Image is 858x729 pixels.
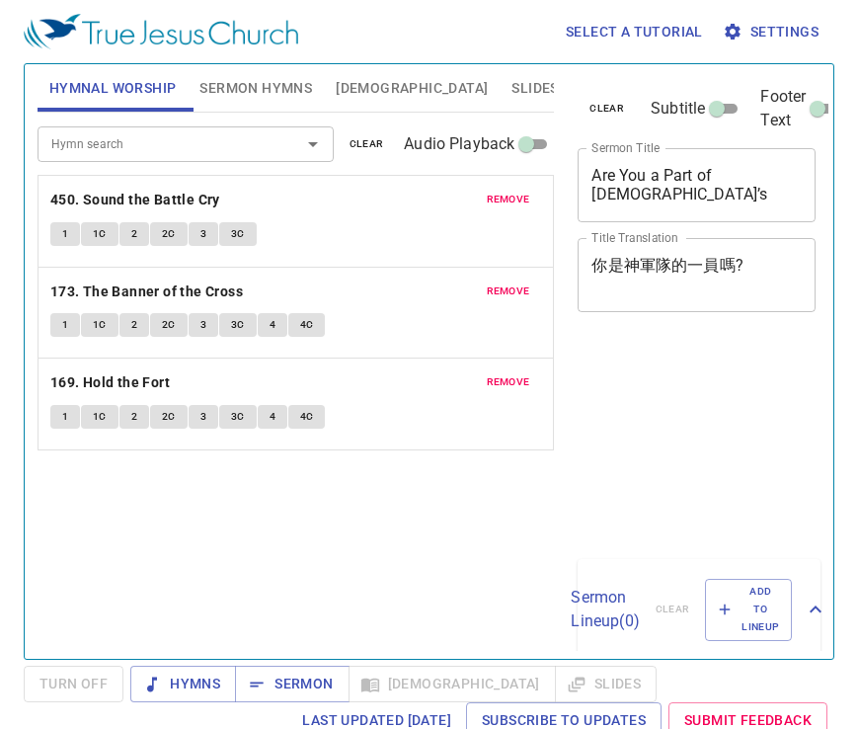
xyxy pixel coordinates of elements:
button: clear [578,97,636,121]
span: 1C [93,225,107,243]
span: remove [487,283,530,300]
button: 3 [189,313,218,337]
b: 450. Sound the Battle Cry [50,188,220,212]
img: True Jesus Church [24,14,298,49]
iframe: from-child [570,333,770,551]
span: Hymns [146,672,220,696]
span: 1C [93,408,107,426]
span: Sermon Hymns [199,76,312,101]
span: 1C [93,316,107,334]
span: 2 [131,225,137,243]
span: Footer Text [760,85,806,132]
button: 2C [150,405,188,429]
button: 2 [119,313,149,337]
button: Sermon [235,666,349,702]
button: 3C [219,222,257,246]
button: 173. The Banner of the Cross [50,280,247,304]
button: 1 [50,222,80,246]
span: 4 [270,408,275,426]
span: Subtitle [651,97,705,121]
button: Settings [719,14,826,50]
button: 3 [189,222,218,246]
button: 2 [119,222,149,246]
span: remove [487,191,530,208]
button: 3 [189,405,218,429]
span: 1 [62,408,68,426]
span: 2 [131,408,137,426]
span: 2 [131,316,137,334]
button: remove [475,188,542,211]
button: 1C [81,313,118,337]
button: 2C [150,313,188,337]
button: Open [299,130,327,158]
button: Add to Lineup [705,579,792,641]
span: 3 [200,225,206,243]
span: 2C [162,225,176,243]
span: Select a tutorial [566,20,703,44]
button: 3C [219,405,257,429]
b: 173. The Banner of the Cross [50,280,243,304]
button: 2C [150,222,188,246]
span: clear [589,100,624,118]
button: 3C [219,313,257,337]
button: 1C [81,405,118,429]
span: Hymnal Worship [49,76,177,101]
button: 4C [288,313,326,337]
span: Slides [511,76,558,101]
button: 4C [288,405,326,429]
span: 2C [162,408,176,426]
button: 1 [50,313,80,337]
span: 3C [231,316,245,334]
textarea: Are You a Part of [DEMOGRAPHIC_DATA]’s Army? [591,166,802,203]
button: 2 [119,405,149,429]
textarea: 你是神軍隊的一員嗎? [591,256,802,293]
button: Hymns [130,666,236,702]
button: 4 [258,405,287,429]
div: Sermon Lineup(0)clearAdd to Lineup [578,559,820,661]
span: Sermon [251,672,333,696]
button: clear [338,132,396,156]
button: 4 [258,313,287,337]
span: 1 [62,225,68,243]
span: [DEMOGRAPHIC_DATA] [336,76,488,101]
span: Audio Playback [404,132,514,156]
span: 2C [162,316,176,334]
span: 1 [62,316,68,334]
button: Select a tutorial [558,14,711,50]
span: Settings [727,20,819,44]
button: 1C [81,222,118,246]
button: remove [475,370,542,394]
span: remove [487,373,530,391]
span: 3 [200,408,206,426]
p: Sermon Lineup ( 0 ) [571,586,639,633]
span: 3C [231,225,245,243]
span: 4C [300,316,314,334]
span: 3C [231,408,245,426]
span: clear [350,135,384,153]
b: 169. Hold the Fort [50,370,170,395]
button: 1 [50,405,80,429]
span: 4 [270,316,275,334]
span: 3 [200,316,206,334]
button: remove [475,280,542,303]
span: 4C [300,408,314,426]
button: 169. Hold the Fort [50,370,174,395]
span: Add to Lineup [718,583,779,637]
button: 450. Sound the Battle Cry [50,188,223,212]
